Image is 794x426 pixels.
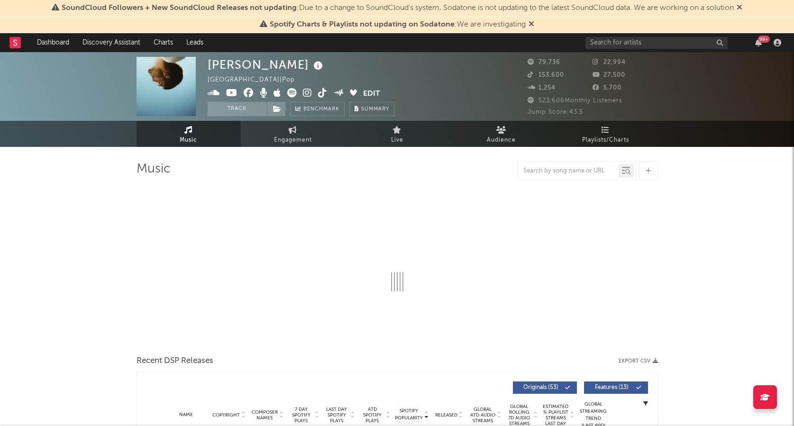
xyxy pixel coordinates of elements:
[270,21,455,28] span: Spotify Charts & Playlists not updating on Sodatone
[513,381,577,394] button: Originals(53)
[470,407,496,424] span: Global ATD Audio Streams
[528,98,622,104] span: 523,606 Monthly Listeners
[324,407,349,424] span: Last Day Spotify Plays
[391,135,403,146] span: Live
[289,407,314,424] span: 7 Day Spotify Plays
[435,412,457,418] span: Released
[487,135,516,146] span: Audience
[274,135,312,146] span: Engagement
[528,59,560,65] span: 79,736
[137,121,241,147] a: Music
[758,36,770,43] div: 99 +
[737,4,742,12] span: Dismiss
[528,109,583,115] span: Jump Score: 43.5
[290,102,345,116] a: Benchmark
[208,57,325,73] div: [PERSON_NAME]
[528,72,564,78] span: 153,600
[208,74,306,86] div: [GEOGRAPHIC_DATA] | Pop
[449,121,554,147] a: Audience
[62,4,297,12] span: SoundCloud Followers + New SoundCloud Releases not updating
[180,33,210,52] a: Leads
[349,102,394,116] button: Summary
[593,85,621,91] span: 5,700
[137,355,213,367] span: Recent DSP Releases
[593,72,625,78] span: 27,500
[582,135,629,146] span: Playlists/Charts
[303,104,339,115] span: Benchmark
[519,385,563,390] span: Originals ( 53 )
[363,88,380,100] button: Edit
[585,37,728,49] input: Search for artists
[270,21,526,28] span: : We are investigating
[529,21,534,28] span: Dismiss
[755,39,762,46] button: 99+
[165,411,207,418] div: Name
[554,121,658,147] a: Playlists/Charts
[147,33,180,52] a: Charts
[360,407,385,424] span: ATD Spotify Plays
[528,85,556,91] span: 1,254
[62,4,734,12] span: : Due to a change to SoundCloud's system, Sodatone is not updating to the latest SoundCloud data....
[30,33,76,52] a: Dashboard
[619,358,658,364] button: Export CSV
[584,381,648,394] button: Features(13)
[76,33,147,52] a: Discovery Assistant
[593,59,626,65] span: 22,994
[519,167,619,175] input: Search by song name or URL
[208,102,267,116] button: Track
[241,121,345,147] a: Engagement
[212,412,240,418] span: Copyright
[345,121,449,147] a: Live
[590,385,634,390] span: Features ( 13 )
[395,408,423,422] span: Spotify Popularity
[251,409,278,421] span: Composer Names
[361,107,389,112] span: Summary
[180,135,197,146] span: Music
